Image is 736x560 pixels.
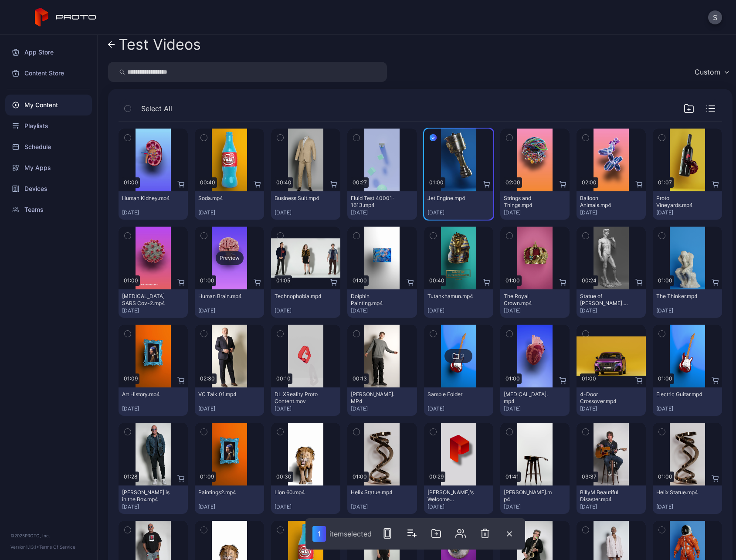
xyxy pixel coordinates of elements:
div: Tutankhamun.mp4 [427,293,475,300]
button: VC Talk 01.mp4[DATE] [195,387,264,416]
div: [DATE] [656,307,719,314]
div: BillyM Beautiful Disaster.mp4 [580,489,628,503]
div: [DATE] [351,503,413,510]
div: [DATE] [656,503,719,510]
div: Technophobia.mp4 [275,293,322,300]
button: Human Brain.mp4[DATE] [195,289,264,318]
div: [DATE] [580,307,642,314]
a: My Content [5,95,92,115]
div: 2 [461,352,465,360]
button: Helix Statue.mp4[DATE] [347,485,417,514]
div: Paintings2.mp4 [198,489,246,496]
div: [DATE] [122,209,184,216]
span: Select All [141,103,172,114]
div: David's Welcome Video.mp4 [427,489,475,503]
button: [PERSON_NAME]'s Welcome Video.mp4[DATE] [424,485,493,514]
a: Test Videos [108,34,201,55]
a: Playlists [5,115,92,136]
div: Helix Statue.mp4 [656,489,704,496]
button: Soda.mp4[DATE] [195,191,264,220]
a: Devices [5,178,92,199]
div: [DATE] [427,307,490,314]
a: Schedule [5,136,92,157]
div: Test Videos [119,36,201,53]
button: Helix Statue.mp4[DATE] [653,485,722,514]
div: [DATE] [580,405,642,412]
div: Dolphin Painting.mp4 [351,293,399,307]
div: The Thinker.mp4 [656,293,704,300]
div: [DATE] [427,209,490,216]
button: Human Kidney.mp4[DATE] [119,191,188,220]
div: [DATE] [275,209,337,216]
button: Electric Guitar.mp4[DATE] [653,387,722,416]
span: Version 1.13.1 • [10,544,39,550]
button: The Thinker.mp4[DATE] [653,289,722,318]
button: Fluid Test 40001-1613.mp4[DATE] [347,191,417,220]
div: Jet Engine.mp4 [427,195,475,202]
div: Covid-19 SARS Cov-2.mp4 [122,293,170,307]
a: App Store [5,42,92,63]
div: DL XReality Proto Content.mov [275,391,322,405]
div: Helix Statue.mp4 [351,489,399,496]
div: [DATE] [580,503,642,510]
div: Finn.MP4 [351,391,399,405]
div: [DATE] [351,209,413,216]
div: [DATE] [275,405,337,412]
div: [DATE] [275,307,337,314]
button: Custom [690,62,733,82]
button: Lion 60.mp4[DATE] [271,485,340,514]
div: [DATE] [504,307,566,314]
div: Strings and Things.mp4 [504,195,552,209]
div: [DATE] [198,307,261,314]
button: [PERSON_NAME].mp4[DATE] [500,485,570,514]
button: [PERSON_NAME] is in the Box.mp4[DATE] [119,485,188,514]
button: Art History.mp4[DATE] [119,387,188,416]
button: Jet Engine.mp4[DATE] [424,191,493,220]
div: BillyM Silhouette.mp4 [504,489,552,503]
button: Strings and Things.mp4[DATE] [500,191,570,220]
a: Terms Of Service [39,544,75,550]
div: [DATE] [122,503,184,510]
button: Dolphin Painting.mp4[DATE] [347,289,417,318]
div: 1 [312,526,326,542]
div: [DATE] [351,307,413,314]
button: Paintings2.mp4[DATE] [195,485,264,514]
div: [DATE] [580,209,642,216]
button: 4-Door Crossover.mp4[DATE] [577,387,646,416]
div: [DATE] [504,503,566,510]
div: [DATE] [275,503,337,510]
div: Art History.mp4 [122,391,170,398]
div: 4-Door Crossover.mp4 [580,391,628,405]
div: [DATE] [427,503,490,510]
div: Preview [216,251,244,265]
button: The Royal Crown.mp4[DATE] [500,289,570,318]
div: The Royal Crown.mp4 [504,293,552,307]
div: Sample Folder [427,391,475,398]
div: [DATE] [504,405,566,412]
div: Human Heart.mp4 [504,391,552,405]
div: [DATE] [427,405,490,412]
div: Howie Mandel is in the Box.mp4 [122,489,170,503]
div: [DATE] [656,405,719,412]
div: Statue of David.mp4 [580,293,628,307]
div: Proto Vineyards.mp4 [656,195,704,209]
button: Sample Folder[DATE] [424,387,493,416]
button: S [708,10,722,24]
button: DL XReality Proto Content.mov[DATE] [271,387,340,416]
div: VC Talk 01.mp4 [198,391,246,398]
a: Teams [5,199,92,220]
button: [MEDICAL_DATA] SARS Cov-2.mp4[DATE] [119,289,188,318]
button: Tutankhamun.mp4[DATE] [424,289,493,318]
div: Human Kidney.mp4 [122,195,170,202]
div: Business Suit.mp4 [275,195,322,202]
button: Business Suit.mp4[DATE] [271,191,340,220]
button: Technophobia.mp4[DATE] [271,289,340,318]
a: Content Store [5,63,92,84]
div: [DATE] [198,405,261,412]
